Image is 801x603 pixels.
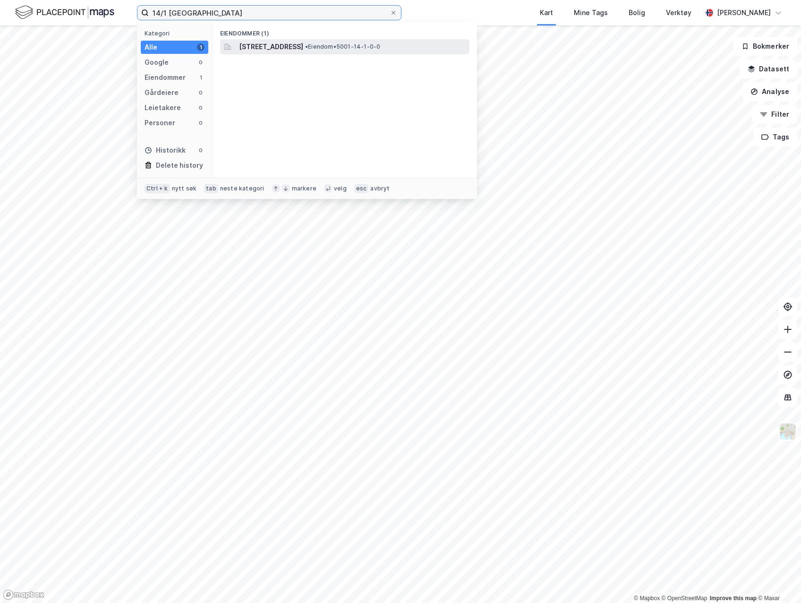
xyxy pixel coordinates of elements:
div: 1 [197,43,205,51]
a: Mapbox [634,595,660,602]
img: Z [779,422,797,440]
span: Eiendom • 5001-14-1-0-0 [305,43,380,51]
div: Alle [145,42,157,53]
iframe: Chat Widget [754,558,801,603]
div: 0 [197,104,205,112]
div: velg [334,185,347,192]
div: 0 [197,59,205,66]
div: 1 [197,74,205,81]
button: Datasett [740,60,797,78]
div: nytt søk [172,185,197,192]
div: [PERSON_NAME] [717,7,771,18]
div: tab [204,184,218,193]
div: esc [354,184,369,193]
a: OpenStreetMap [662,595,707,602]
div: Verktøy [666,7,691,18]
button: Bokmerker [733,37,797,56]
div: avbryt [370,185,390,192]
input: Søk på adresse, matrikkel, gårdeiere, leietakere eller personer [149,6,390,20]
div: 0 [197,119,205,127]
div: Kart [540,7,553,18]
span: • [305,43,308,50]
div: Gårdeiere [145,87,179,98]
div: Eiendommer [145,72,186,83]
div: 0 [197,146,205,154]
img: logo.f888ab2527a4732fd821a326f86c7f29.svg [15,4,114,21]
a: Improve this map [710,595,757,602]
div: neste kategori [220,185,264,192]
div: Delete history [156,160,203,171]
div: Eiendommer (1) [213,22,477,39]
button: Filter [752,105,797,124]
button: Analyse [742,82,797,101]
div: 0 [197,89,205,96]
div: Leietakere [145,102,181,113]
span: [STREET_ADDRESS] [239,41,303,52]
a: Mapbox homepage [3,589,44,600]
div: Google [145,57,169,68]
div: Kategori [145,30,208,37]
div: Personer [145,117,175,129]
div: markere [292,185,316,192]
div: Mine Tags [574,7,608,18]
div: Historikk [145,145,186,156]
button: Tags [753,128,797,146]
div: Bolig [629,7,645,18]
div: Ctrl + k [145,184,170,193]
